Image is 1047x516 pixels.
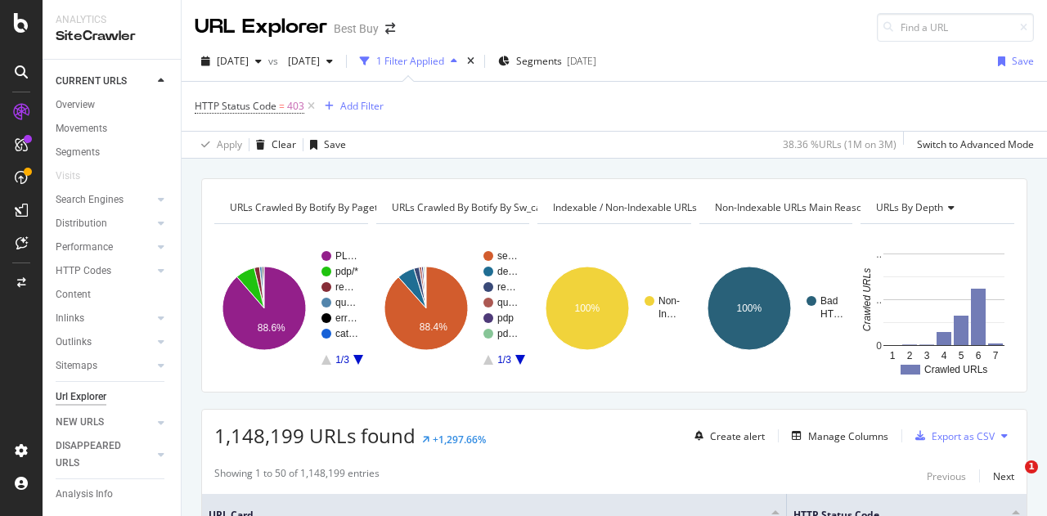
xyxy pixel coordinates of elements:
[516,54,562,68] span: Segments
[56,73,127,90] div: CURRENT URLS
[56,215,107,232] div: Distribution
[658,308,676,320] text: In…
[56,262,153,280] a: HTTP Codes
[56,96,95,114] div: Overview
[376,54,444,68] div: 1 Filter Applied
[861,237,1012,379] svg: A chart.
[699,237,851,379] div: A chart.
[736,303,762,314] text: 100%
[464,53,478,70] div: times
[56,96,169,114] a: Overview
[56,437,153,472] a: DISAPPEARED URLS
[56,414,104,431] div: NEW URLS
[56,388,169,406] a: Url Explorer
[877,13,1034,42] input: Find a URL
[258,322,285,334] text: 88.6%
[497,328,518,339] text: pd…
[1012,54,1034,68] div: Save
[335,281,354,293] text: re…
[550,195,777,221] h4: Indexable / Non-Indexable URLs Distribution
[281,48,339,74] button: [DATE]
[56,486,169,503] a: Analysis Info
[991,48,1034,74] button: Save
[56,286,169,303] a: Content
[287,95,304,118] span: 403
[56,414,153,431] a: NEW URLS
[281,54,320,68] span: 2025 Aug. 12th
[877,340,883,352] text: 0
[56,357,153,375] a: Sitemaps
[376,237,528,379] svg: A chart.
[56,191,124,209] div: Search Engines
[195,99,276,113] span: HTTP Status Code
[497,297,518,308] text: qu…
[873,195,1000,221] h4: URLs by Depth
[56,13,168,27] div: Analytics
[932,429,995,443] div: Export as CSV
[56,239,153,256] a: Performance
[783,137,896,151] div: 38.36 % URLs ( 1M on 3M )
[56,486,113,503] div: Analysis Info
[924,350,930,361] text: 3
[195,48,268,74] button: [DATE]
[917,137,1034,151] div: Switch to Advanced Mode
[820,295,838,307] text: Bad
[941,350,947,361] text: 4
[959,350,964,361] text: 5
[334,20,379,37] div: Best Buy
[710,429,765,443] div: Create alert
[335,354,349,366] text: 1/3
[808,429,888,443] div: Manage Columns
[340,99,384,113] div: Add Filter
[335,312,357,324] text: err…
[567,54,596,68] div: [DATE]
[318,96,384,116] button: Add Filter
[56,191,153,209] a: Search Engines
[217,137,242,151] div: Apply
[56,144,100,161] div: Segments
[389,195,631,221] h4: URLs Crawled By Botify By sw_cache_behaviors
[56,310,153,327] a: Inlinks
[324,137,346,151] div: Save
[1025,460,1038,473] span: 1
[335,266,358,277] text: pdp/*
[890,350,896,361] text: 1
[214,422,416,449] span: 1,148,199 URLs found
[658,295,680,307] text: Non-
[785,426,888,446] button: Manage Columns
[56,262,111,280] div: HTTP Codes
[537,237,689,379] svg: A chart.
[214,237,366,379] svg: A chart.
[924,364,987,375] text: Crawled URLs
[993,350,999,361] text: 7
[217,54,249,68] span: 2025 Aug. 26th
[230,200,394,214] span: URLs Crawled By Botify By pagetype
[249,132,296,158] button: Clear
[910,132,1034,158] button: Switch to Advanced Mode
[56,437,138,472] div: DISAPPEARED URLS
[497,354,511,366] text: 1/3
[56,334,153,351] a: Outlinks
[272,137,296,151] div: Clear
[492,48,603,74] button: Segments[DATE]
[56,168,97,185] a: Visits
[195,132,242,158] button: Apply
[712,195,892,221] h4: Non-Indexable URLs Main Reason
[976,350,982,361] text: 6
[385,23,395,34] div: arrow-right-arrow-left
[862,268,874,331] text: Crawled URLs
[688,423,765,449] button: Create alert
[56,310,84,327] div: Inlinks
[991,460,1031,500] iframe: Intercom live chat
[820,308,843,320] text: HT…
[56,334,92,351] div: Outlinks
[907,350,913,361] text: 2
[497,281,516,293] text: re…
[909,423,995,449] button: Export as CSV
[56,27,168,46] div: SiteCrawler
[392,200,607,214] span: URLs Crawled By Botify By sw_cache_behaviors
[56,215,153,232] a: Distribution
